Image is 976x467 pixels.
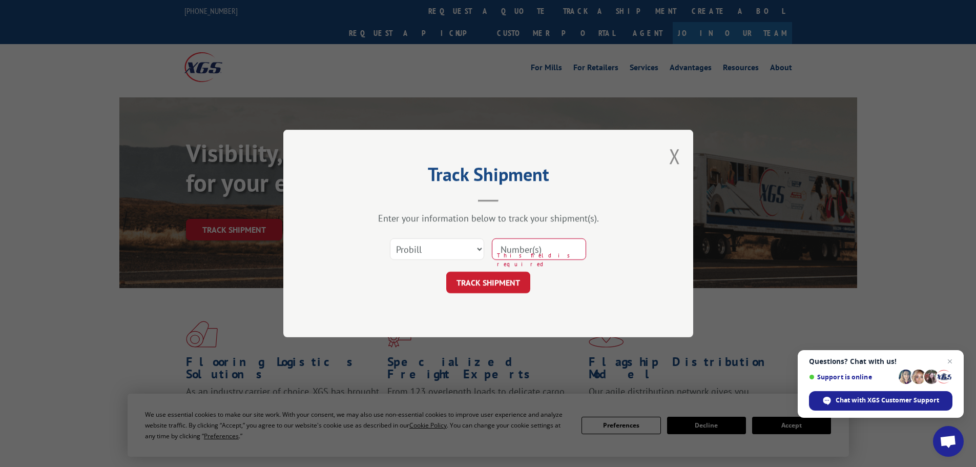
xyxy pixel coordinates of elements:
[497,251,586,268] span: This field is required
[446,272,530,293] button: TRACK SHIPMENT
[933,426,964,457] div: Open chat
[809,373,895,381] span: Support is online
[944,355,956,368] span: Close chat
[809,357,952,366] span: Questions? Chat with us!
[809,391,952,411] div: Chat with XGS Customer Support
[492,238,586,260] input: Number(s)
[669,143,680,170] button: Close modal
[335,212,642,224] div: Enter your information below to track your shipment(s).
[335,167,642,187] h2: Track Shipment
[836,396,939,405] span: Chat with XGS Customer Support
